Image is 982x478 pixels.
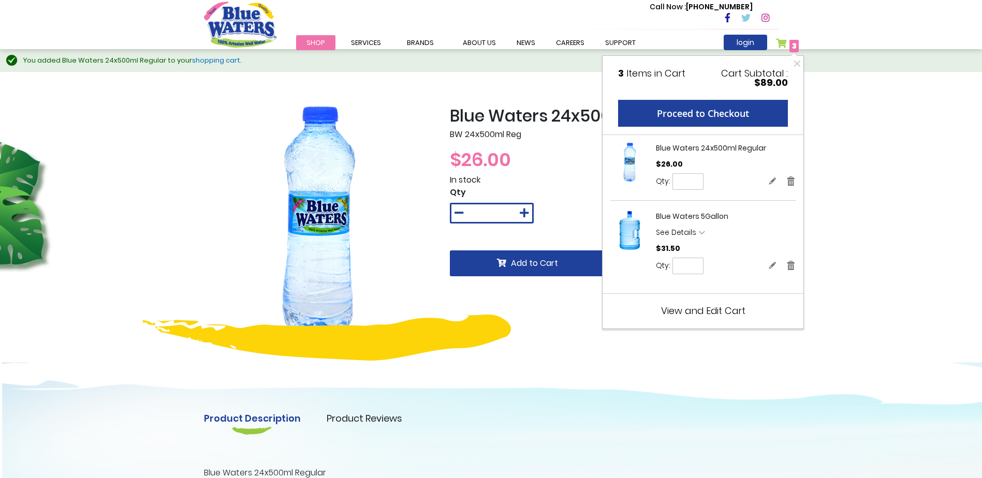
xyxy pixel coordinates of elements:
img: Blue Waters 24x500ml Regular [610,143,649,182]
a: about us [452,35,506,50]
a: News [506,35,546,50]
img: yellow-design.png [143,315,511,361]
a: store logo [204,2,276,47]
div: You added Blue Waters 24x500ml Regular to your . [23,55,972,66]
a: Product Reviews [327,411,402,425]
label: Qty [656,176,670,187]
span: Cart Subtotal [721,67,784,80]
span: $26.00 [450,146,511,173]
a: login [724,35,767,50]
a: support [595,35,646,50]
span: $26.00 [656,159,683,169]
span: In stock [450,174,480,186]
span: Call Now : [650,2,686,12]
a: 3 [776,38,799,53]
a: Blue Waters 5Gallon [656,211,728,221]
span: Brands [407,38,434,48]
a: Blue Waters 5Gallon [610,211,649,253]
span: Shop [306,38,325,48]
label: Qty [656,260,670,271]
span: See Details [656,227,696,237]
a: Product Description [204,411,301,425]
a: careers [546,35,595,50]
img: Blue_Waters_24x500ml_Regular_1_4.png [204,106,434,336]
span: Services [351,38,381,48]
img: Blue Waters 5Gallon [610,211,649,250]
span: $89.00 [754,76,788,89]
h2: Blue Waters 24x500ml Regular [450,106,779,126]
button: Add to Cart [450,250,605,276]
span: 3 [792,41,797,51]
button: Proceed to Checkout [618,100,788,127]
a: View and Edit Cart [661,304,745,317]
a: shopping cart [192,55,240,65]
span: Items in Cart [626,67,685,80]
a: Blue Waters 24x500ml Regular [610,143,649,185]
span: 3 [618,67,624,80]
a: Blue Waters 24x500ml Regular [656,143,766,153]
p: [PHONE_NUMBER] [650,2,753,12]
span: Qty [450,186,466,198]
span: $31.50 [656,243,680,253]
p: BW 24x500ml Reg [450,128,779,141]
span: Add to Cart [511,257,558,269]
